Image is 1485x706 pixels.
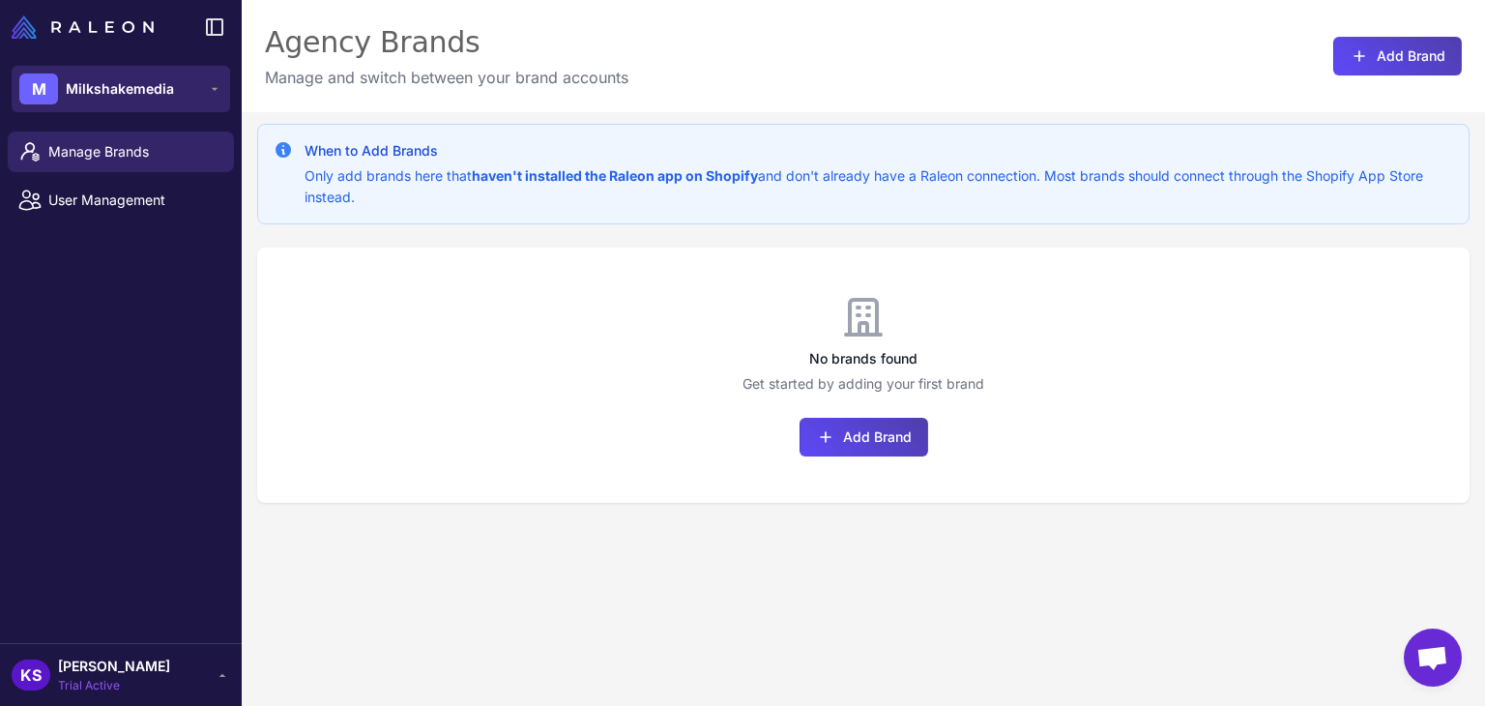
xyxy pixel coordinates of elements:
[12,15,154,39] img: Raleon Logo
[12,660,50,691] div: KS
[12,15,161,39] a: Raleon Logo
[472,167,758,184] strong: haven't installed the Raleon app on Shopify
[305,165,1453,208] p: Only add brands here that and don't already have a Raleon connection. Most brands should connect ...
[12,66,230,112] button: MMilkshakemedia
[265,66,628,89] p: Manage and switch between your brand accounts
[19,74,58,104] div: M
[257,373,1470,395] p: Get started by adding your first brand
[265,23,628,62] div: Agency Brands
[58,656,170,677] span: [PERSON_NAME]
[257,348,1470,369] h3: No brands found
[48,190,218,211] span: User Management
[48,141,218,162] span: Manage Brands
[66,78,174,100] span: Milkshakemedia
[1333,37,1462,75] button: Add Brand
[8,132,234,172] a: Manage Brands
[800,418,928,456] button: Add Brand
[305,140,1453,162] h3: When to Add Brands
[1404,629,1462,687] div: Open chat
[58,677,170,694] span: Trial Active
[8,180,234,221] a: User Management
